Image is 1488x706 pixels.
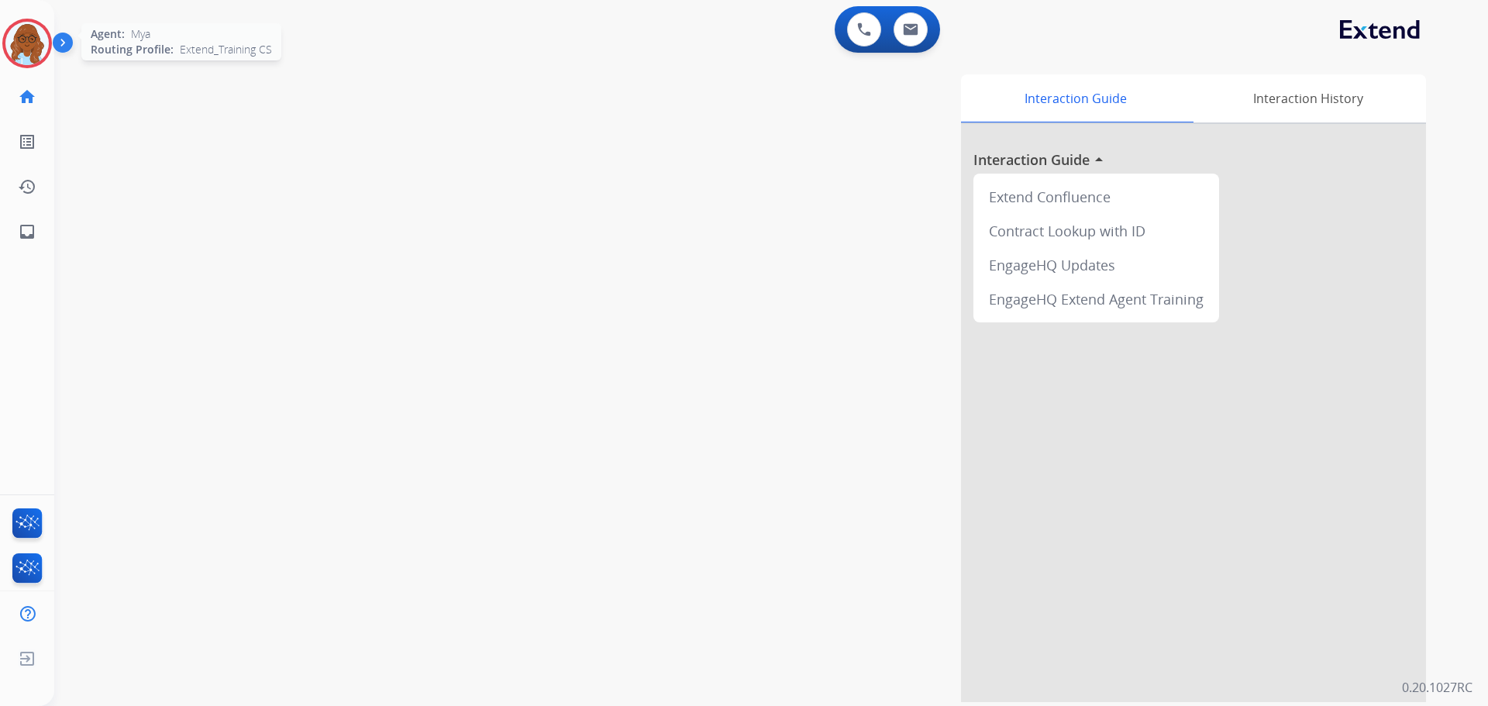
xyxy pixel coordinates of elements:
div: EngageHQ Updates [980,248,1213,282]
div: EngageHQ Extend Agent Training [980,282,1213,316]
span: Extend_Training CS [180,42,272,57]
mat-icon: home [18,88,36,106]
img: avatar [5,22,49,65]
mat-icon: history [18,177,36,196]
div: Interaction Guide [961,74,1190,122]
div: Interaction History [1190,74,1426,122]
span: Routing Profile: [91,42,174,57]
span: Agent: [91,26,125,42]
div: Contract Lookup with ID [980,214,1213,248]
span: Mya [131,26,150,42]
mat-icon: list_alt [18,133,36,151]
p: 0.20.1027RC [1402,678,1472,697]
mat-icon: inbox [18,222,36,241]
div: Extend Confluence [980,180,1213,214]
